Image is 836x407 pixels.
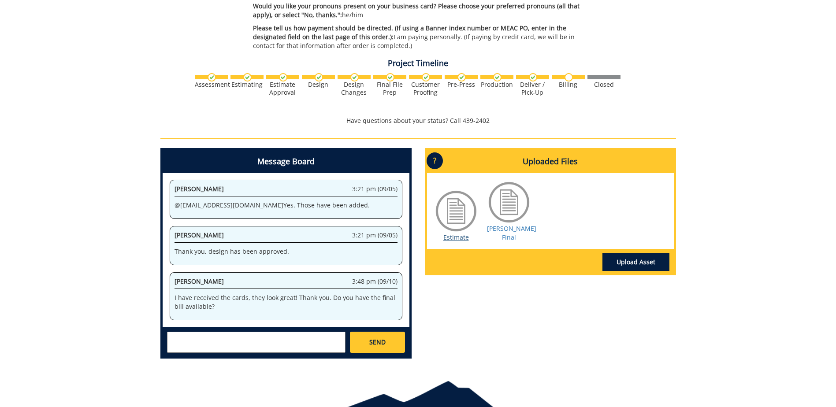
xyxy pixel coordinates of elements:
[230,81,264,89] div: Estimating
[445,81,478,89] div: Pre-Press
[480,81,513,89] div: Production
[253,24,566,41] span: Please tell us how payment should be directed. (If using a Banner index number or MEAC PO, enter ...
[167,332,346,353] textarea: messageToSend
[422,73,430,81] img: checkmark
[457,73,466,81] img: checkmark
[315,73,323,81] img: checkmark
[552,81,585,89] div: Billing
[487,224,536,241] a: [PERSON_NAME] Final
[195,81,228,89] div: Assessment
[175,231,224,239] span: [PERSON_NAME]
[369,338,386,347] span: SEND
[266,81,299,96] div: Estimate Approval
[352,185,398,193] span: 3:21 pm (09/05)
[302,81,335,89] div: Design
[350,332,405,353] a: SEND
[427,152,443,169] p: ?
[516,81,549,96] div: Deliver / Pick-Up
[602,253,669,271] a: Upload Asset
[443,233,469,241] a: Estimate
[175,185,224,193] span: [PERSON_NAME]
[175,201,398,210] p: @ [EMAIL_ADDRESS][DOMAIN_NAME] Yes. Those have been added.
[373,81,406,96] div: Final File Prep
[352,231,398,240] span: 3:21 pm (09/05)
[253,24,598,50] p: I am paying personally. (If paying by credit card, we will be in contact for that information aft...
[338,81,371,96] div: Design Changes
[175,293,398,311] p: I have received the cards, they look great! Thank you. Do you have the final bill available?
[529,73,537,81] img: checkmark
[175,277,224,285] span: [PERSON_NAME]
[352,277,398,286] span: 3:48 pm (09/10)
[253,2,580,19] span: Would you like your pronouns present on your business card? Please choose your preferred pronouns...
[350,73,359,81] img: checkmark
[208,73,216,81] img: checkmark
[427,150,674,173] h4: Uploaded Files
[160,59,676,68] h4: Project Timeline
[253,2,598,19] p: he/him
[493,73,502,81] img: checkmark
[160,116,676,125] p: Have questions about your status? Call 439-2402
[587,81,620,89] div: Closed
[243,73,252,81] img: checkmark
[409,81,442,96] div: Customer Proofing
[163,150,409,173] h4: Message Board
[386,73,394,81] img: checkmark
[175,247,398,256] p: Thank you, design has been approved.
[279,73,287,81] img: checkmark
[565,73,573,81] img: no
